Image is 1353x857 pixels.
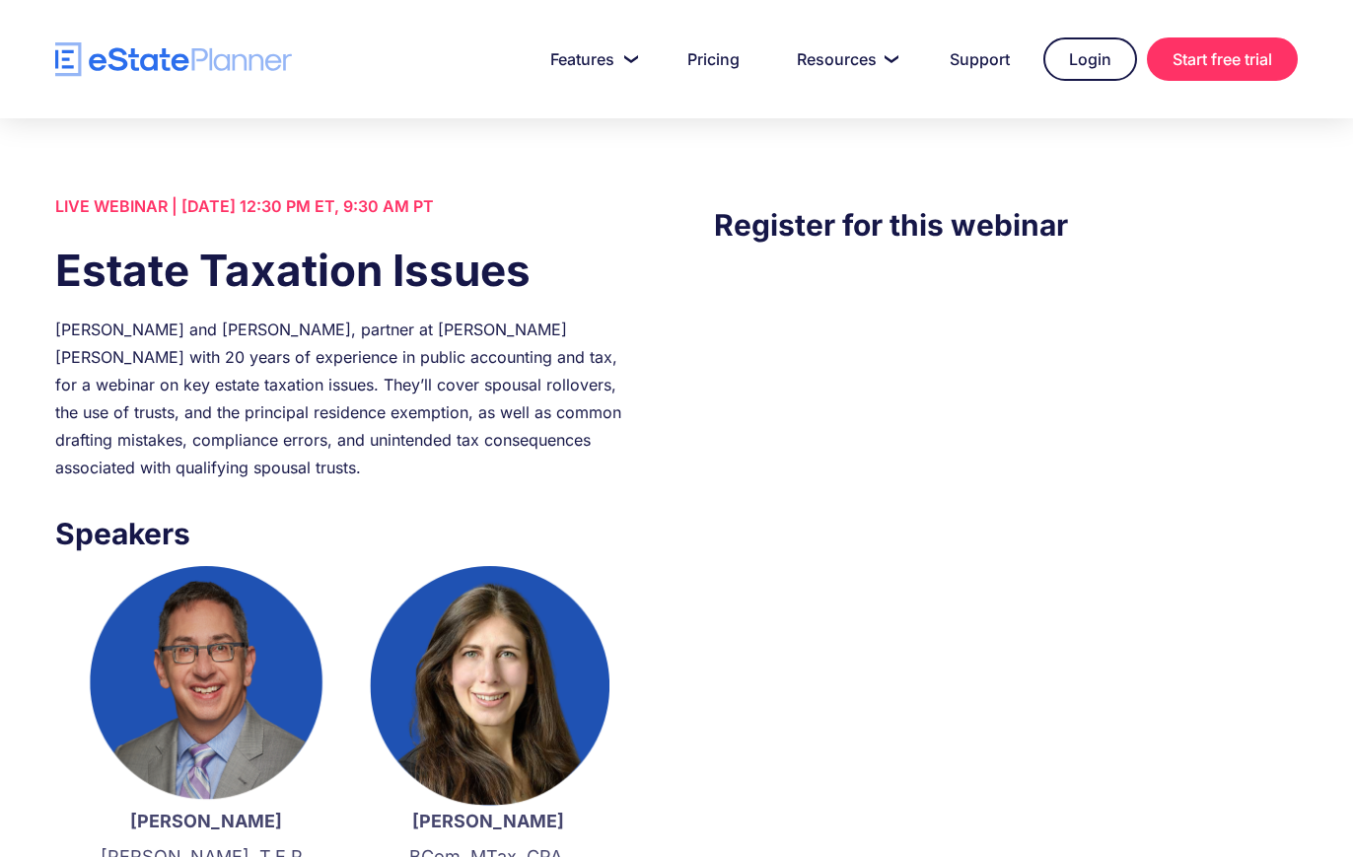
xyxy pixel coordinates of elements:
[55,192,639,220] div: LIVE WEBINAR | [DATE] 12:30 PM ET, 9:30 AM PT
[55,240,639,301] h1: Estate Taxation Issues
[130,811,282,831] strong: [PERSON_NAME]
[55,42,292,77] a: home
[714,202,1298,248] h3: Register for this webinar
[926,39,1033,79] a: Support
[714,287,1298,622] iframe: Form 0
[1147,37,1298,81] a: Start free trial
[773,39,916,79] a: Resources
[664,39,763,79] a: Pricing
[55,511,639,556] h3: Speakers
[55,316,639,481] div: [PERSON_NAME] and [PERSON_NAME], partner at [PERSON_NAME] [PERSON_NAME] with 20 years of experien...
[527,39,654,79] a: Features
[412,811,564,831] strong: [PERSON_NAME]
[1043,37,1137,81] a: Login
